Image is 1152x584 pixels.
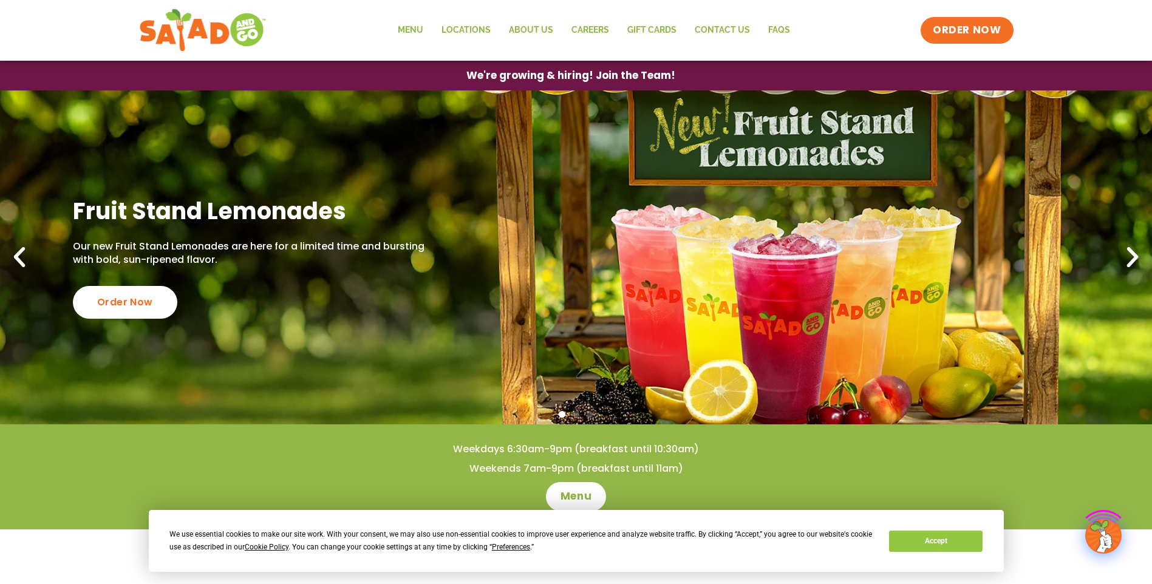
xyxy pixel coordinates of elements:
span: Go to slide 2 [573,411,579,418]
div: Order Now [73,286,177,319]
a: Careers [562,16,618,44]
img: new-SAG-logo-768×292 [139,6,267,55]
span: Menu [561,489,591,504]
div: Previous slide [6,244,33,271]
span: ORDER NOW [933,23,1001,38]
a: Locations [432,16,500,44]
h4: Weekdays 6:30am-9pm (breakfast until 10:30am) [24,443,1128,456]
a: About Us [500,16,562,44]
div: Next slide [1119,244,1146,271]
a: Contact Us [686,16,759,44]
button: Accept [889,531,983,552]
span: Go to slide 3 [587,411,593,418]
a: GIFT CARDS [618,16,686,44]
h2: Fruit Stand Lemonades [73,196,429,226]
a: ORDER NOW [921,17,1013,44]
nav: Menu [389,16,799,44]
a: Menu [546,482,606,511]
a: FAQs [759,16,799,44]
a: Menu [389,16,432,44]
span: Go to slide 1 [559,411,565,418]
a: We're growing & hiring! Join the Team! [448,61,694,90]
span: Preferences [492,543,530,551]
span: We're growing & hiring! Join the Team! [466,70,675,81]
span: Cookie Policy [245,543,288,551]
div: We use essential cookies to make our site work. With your consent, we may also use non-essential ... [169,528,874,554]
h4: Weekends 7am-9pm (breakfast until 11am) [24,462,1128,475]
div: Cookie Consent Prompt [149,510,1004,572]
p: Our new Fruit Stand Lemonades are here for a limited time and bursting with bold, sun-ripened fla... [73,240,429,267]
